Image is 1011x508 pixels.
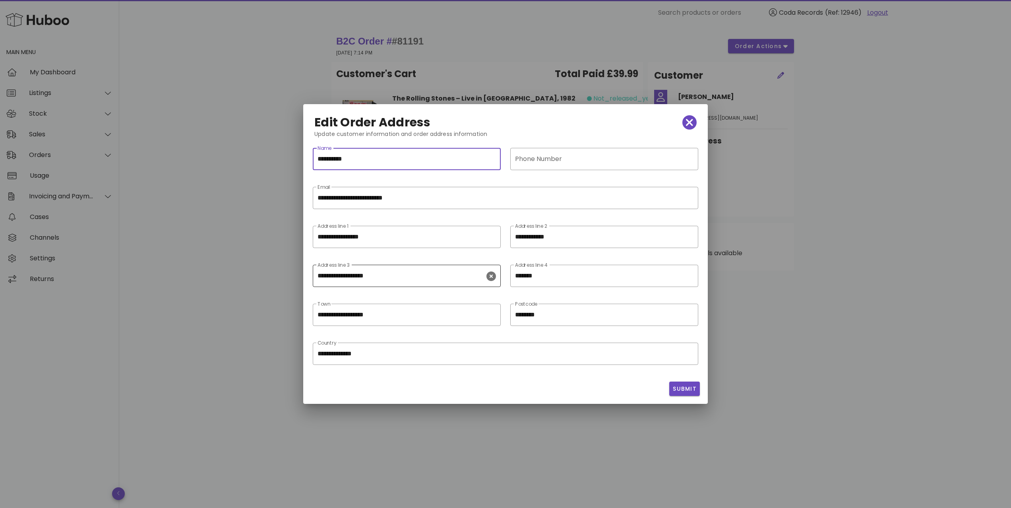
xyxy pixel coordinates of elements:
span: Submit [672,385,697,393]
label: Town [318,301,330,307]
label: Address line 2 [515,223,547,229]
label: Email [318,184,330,190]
label: Address line 3 [318,262,350,268]
label: Address line 1 [318,223,349,229]
label: Postcode [515,301,537,307]
label: Address line 4 [515,262,548,268]
div: Update customer information and order address information [308,130,703,145]
h2: Edit Order Address [314,116,431,129]
label: Country [318,340,337,346]
label: Name [318,145,331,151]
button: clear icon [486,271,496,281]
button: Submit [669,382,700,396]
